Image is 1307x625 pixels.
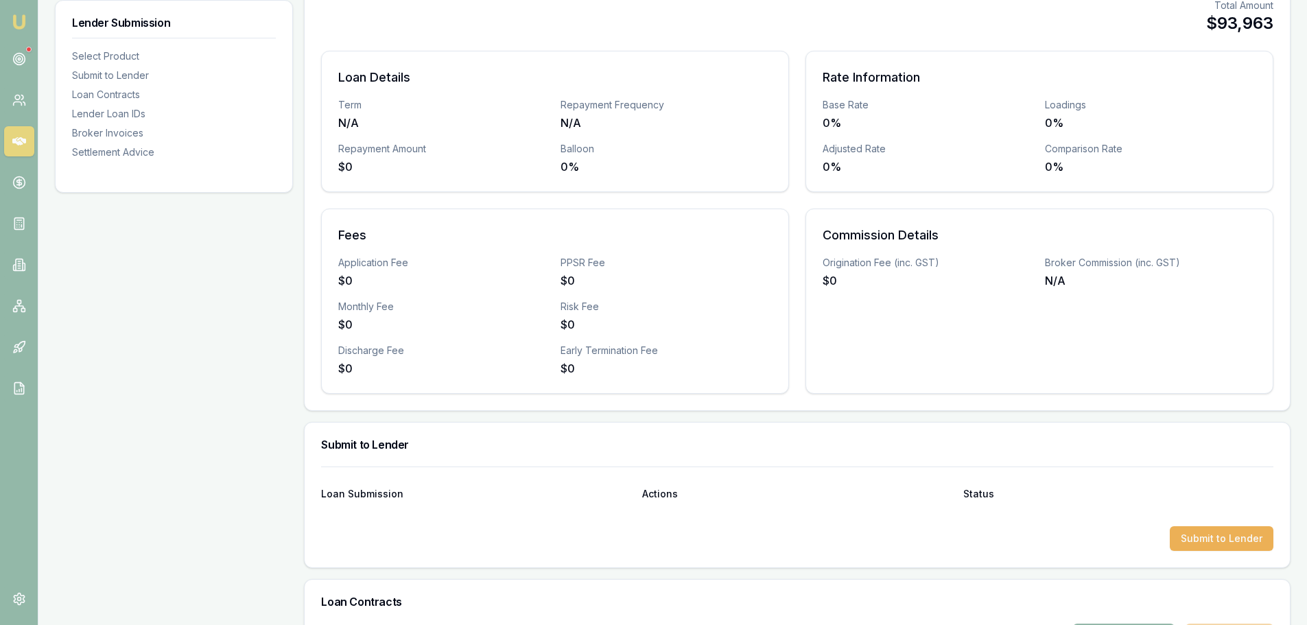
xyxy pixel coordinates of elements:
div: Base Rate [823,98,1034,112]
h3: Loan Contracts [321,596,1273,607]
div: 0% [823,158,1034,175]
div: Origination Fee (inc. GST) [823,256,1034,270]
div: $0 [338,158,550,175]
div: N/A [561,115,772,131]
div: $0 [338,360,550,377]
img: emu-icon-u.png [11,14,27,30]
div: 0% [823,115,1034,131]
h3: Lender Submission [72,17,276,28]
div: Broker Commission (inc. GST) [1045,256,1256,270]
div: Discharge Fee [338,344,550,357]
div: $0 [823,272,1034,289]
div: Loan Contracts [72,88,276,102]
div: 0% [561,158,772,175]
div: N/A [1045,272,1256,289]
div: $0 [561,272,772,289]
div: Loan Submission [321,489,631,499]
div: $0 [338,272,550,289]
div: Comparison Rate [1045,142,1256,156]
h3: Fees [338,226,772,245]
div: Monthly Fee [338,300,550,314]
div: Submit to Lender [72,69,276,82]
div: Select Product [72,49,276,63]
div: Term [338,98,550,112]
div: $0 [561,360,772,377]
div: 0% [1045,158,1256,175]
h3: Loan Details [338,68,772,87]
h3: Submit to Lender [321,439,1273,450]
div: Status [963,489,1273,499]
div: Repayment Amount [338,142,550,156]
div: Lender Loan IDs [72,107,276,121]
h3: Rate Information [823,68,1256,87]
div: $0 [561,316,772,333]
div: $93,963 [1206,12,1273,34]
div: Broker Invoices [72,126,276,140]
div: Adjusted Rate [823,142,1034,156]
div: Actions [642,489,952,499]
div: Risk Fee [561,300,772,314]
div: 0% [1045,115,1256,131]
button: Submit to Lender [1170,526,1273,551]
div: Loadings [1045,98,1256,112]
div: Balloon [561,142,772,156]
div: Repayment Frequency [561,98,772,112]
div: Settlement Advice [72,145,276,159]
div: N/A [338,115,550,131]
div: PPSR Fee [561,256,772,270]
h3: Commission Details [823,226,1256,245]
div: $0 [338,316,550,333]
div: Early Termination Fee [561,344,772,357]
div: Application Fee [338,256,550,270]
